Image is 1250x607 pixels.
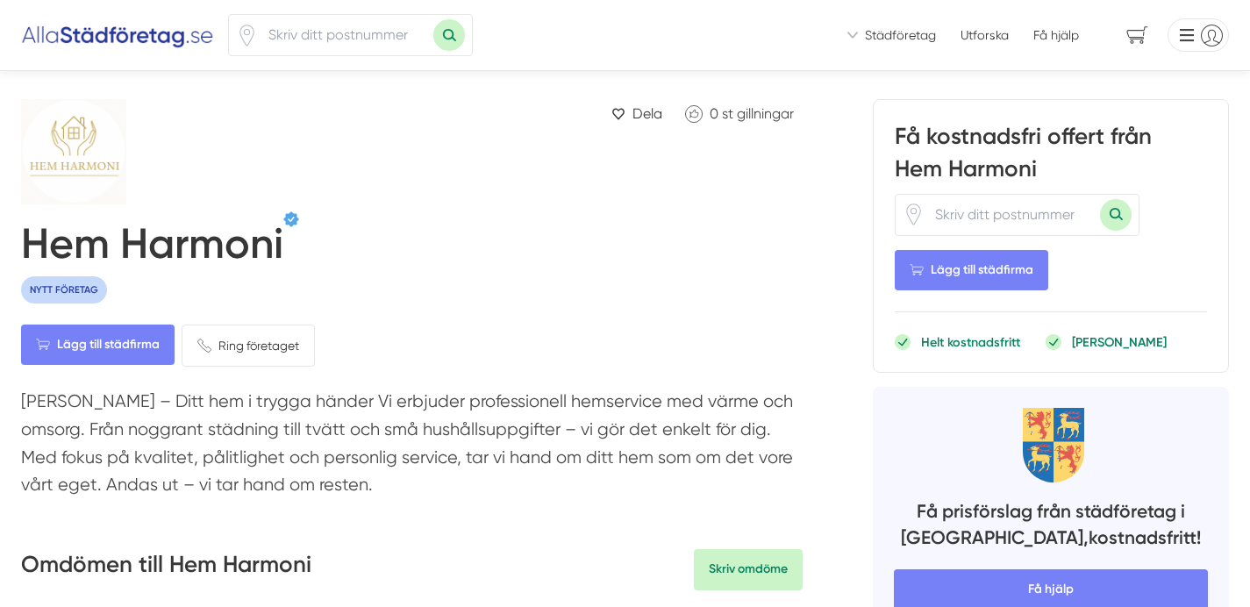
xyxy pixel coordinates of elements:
[903,204,925,225] span: Klicka för att använda din position.
[1100,199,1132,231] button: Sök med postnummer
[921,333,1020,351] p: Helt kostnadsfritt
[865,26,936,44] span: Städföretag
[895,121,1207,193] h3: Få kostnadsfri offert från Hem Harmoni
[676,99,803,128] a: Klicka för att gilla Hem Harmoni
[21,276,107,303] span: NYTT FÖRETAG
[961,26,1009,44] a: Utforska
[433,19,465,51] button: Sök med postnummer
[21,325,175,365] : Lägg till städfirma
[1033,26,1079,44] span: Få hjälp
[236,25,258,46] span: Klicka för att använda din position.
[236,25,258,46] svg: Pin / Karta
[182,325,315,367] a: Ring företaget
[258,15,433,55] input: Skriv ditt postnummer
[604,99,669,128] a: Dela
[21,21,214,49] img: Alla Städföretag
[283,211,299,227] span: Verifierat av Monika Patrzykat
[632,103,662,125] span: Dela
[21,218,283,276] h1: Hem Harmoni
[903,204,925,225] svg: Pin / Karta
[694,549,803,589] a: Skriv omdöme
[1072,333,1167,351] p: [PERSON_NAME]
[1114,20,1161,51] span: navigation-cart
[895,250,1048,290] : Lägg till städfirma
[21,549,311,589] h3: Omdömen till Hem Harmoni
[21,99,214,204] img: Hem Harmoni logotyp
[21,276,107,303] span: Hem Harmoni är ett nytt Städföretag på Alla Städföretag
[722,105,794,122] span: st gillningar
[925,195,1100,235] input: Skriv ditt postnummer
[218,336,299,355] span: Ring företaget
[21,388,803,507] p: [PERSON_NAME] – Ditt hem i trygga händer Vi erbjuder professionell hemservice med värme och omsor...
[894,498,1208,555] h4: Få prisförslag från städföretag i [GEOGRAPHIC_DATA], kostnadsfritt!
[710,105,718,122] span: 0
